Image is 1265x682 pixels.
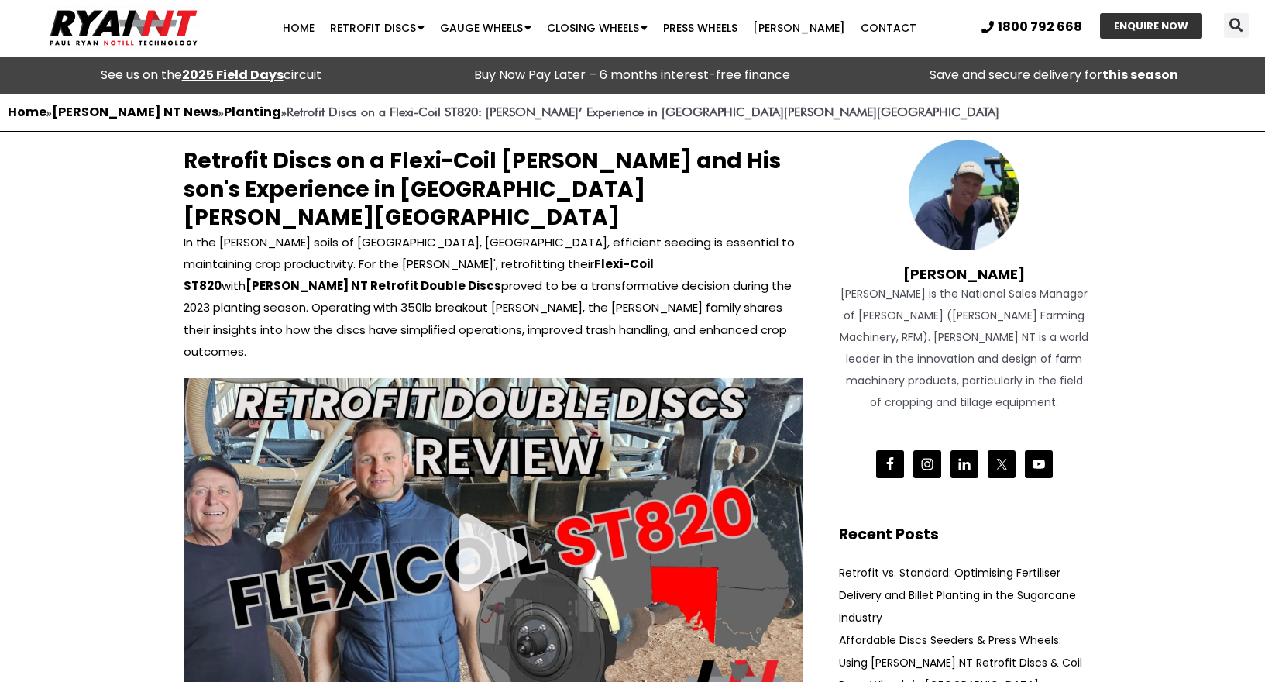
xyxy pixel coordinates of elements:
[182,66,284,84] a: 2025 Field Days
[246,12,954,43] nav: Menu
[246,277,501,294] strong: [PERSON_NAME] NT Retrofit Double Discs
[839,250,1090,283] h4: [PERSON_NAME]
[287,105,999,119] strong: Retrofit Discs on a Flexi-Coil ST820: [PERSON_NAME]’ Experience in [GEOGRAPHIC_DATA][PERSON_NAME]...
[275,12,322,43] a: Home
[655,12,745,43] a: Press Wheels
[8,64,414,86] div: See us on the circuit
[745,12,853,43] a: [PERSON_NAME]
[839,283,1090,413] div: [PERSON_NAME] is the National Sales Manager of [PERSON_NAME] ([PERSON_NAME] Farming Machinery, RF...
[1224,13,1249,38] div: Search
[184,147,803,232] h2: Retrofit Discs on a Flexi-Coil [PERSON_NAME] and His son's Experience in [GEOGRAPHIC_DATA][PERSON...
[46,4,201,52] img: Ryan NT logo
[851,64,1257,86] p: Save and secure delivery for
[839,524,1090,546] h2: Recent Posts
[432,12,539,43] a: Gauge Wheels
[998,21,1082,33] span: 1800 792 668
[8,103,46,121] a: Home
[184,232,803,362] p: In the [PERSON_NAME] soils of [GEOGRAPHIC_DATA], [GEOGRAPHIC_DATA], efficient seeding is essentia...
[224,103,281,121] a: Planting
[429,64,835,86] p: Buy Now Pay Later – 6 months interest-free finance
[1100,13,1202,39] a: ENQUIRE NOW
[8,105,999,119] span: » » »
[1102,66,1178,84] strong: this season
[981,21,1082,33] a: 1800 792 668
[853,12,924,43] a: Contact
[322,12,432,43] a: Retrofit Discs
[1114,21,1188,31] span: ENQUIRE NOW
[539,12,655,43] a: Closing Wheels
[52,103,218,121] a: [PERSON_NAME] NT News
[839,565,1076,625] a: Retrofit vs. Standard: Optimising Fertiliser Delivery and Billet Planting in the Sugarcane Industry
